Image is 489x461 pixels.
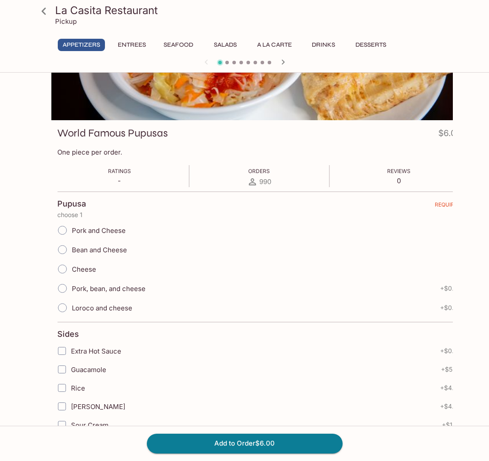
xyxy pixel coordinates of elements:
p: - [108,177,131,185]
span: 990 [259,177,271,186]
span: + $0.50 [440,304,461,311]
span: + $1.75 [442,421,461,428]
span: + $0.50 [440,285,461,292]
span: Rice [71,384,85,392]
button: Entrees [112,39,152,51]
span: [PERSON_NAME] [71,402,125,411]
span: Pork, bean, and cheese [72,284,146,293]
button: Seafood [159,39,198,51]
button: Drinks [304,39,343,51]
button: A la Carte [252,39,297,51]
h4: Pupusa [57,199,86,209]
span: Reviews [387,168,411,174]
span: + $5.55 [441,366,461,373]
button: Appetizers [58,39,105,51]
button: Desserts [351,39,391,51]
span: Cheese [72,265,96,273]
button: Salads [205,39,245,51]
div: World Famous Pupusas [51,4,467,120]
span: + $0.25 [440,347,461,354]
span: Extra Hot Sauce [71,347,121,355]
span: Sour Cream [71,421,108,429]
span: Pork and Cheese [72,226,126,235]
span: REQUIRED [435,201,461,211]
h3: La Casita Restaurant [55,4,449,17]
span: + $4.50 [440,403,461,410]
span: + $4.50 [440,384,461,391]
span: Bean and Cheese [72,246,127,254]
span: Loroco and cheese [72,304,132,312]
p: 0 [387,177,411,185]
span: Orders [248,168,270,174]
p: choose 1 [57,211,461,218]
p: Pickup [55,17,77,26]
button: Add to Order$6.00 [147,434,343,453]
h4: Sides [57,329,79,339]
span: Ratings [108,168,131,174]
h3: World Famous Pupusas [57,126,168,140]
span: Guacamole [71,365,106,374]
p: One piece per order. [57,148,461,156]
h4: $6.00 [438,126,461,144]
